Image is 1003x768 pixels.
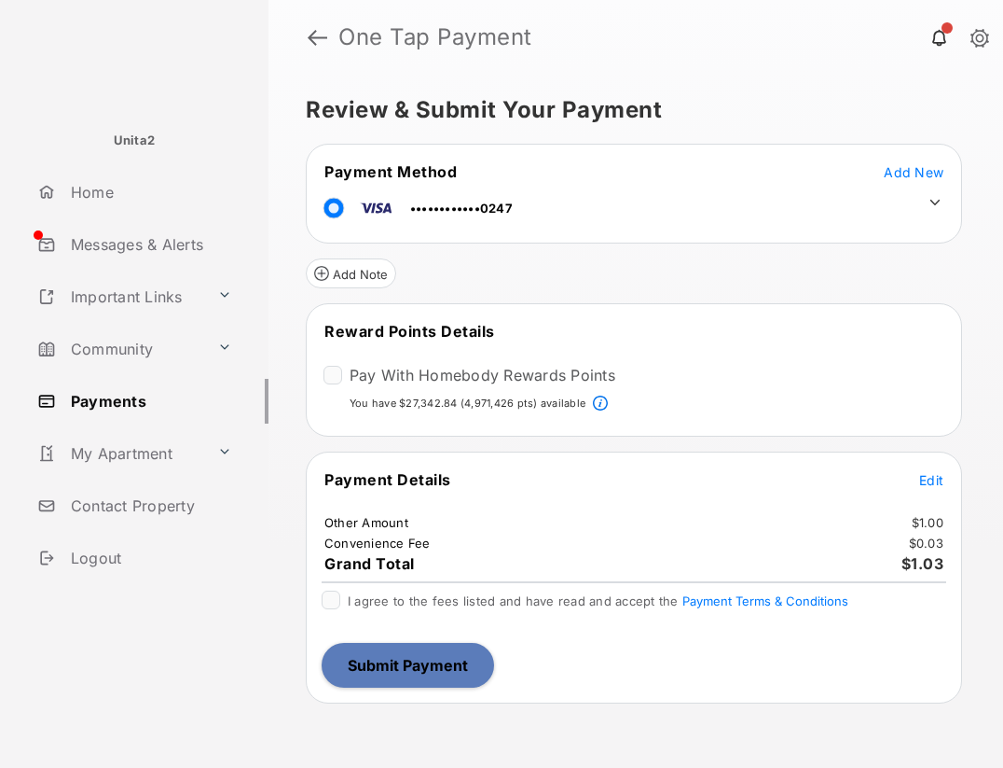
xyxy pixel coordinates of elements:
span: Reward Points Details [324,322,495,341]
a: Home [30,170,268,215]
label: Pay With Homebody Rewards Points [350,366,615,384]
span: $1.03 [901,554,944,573]
button: I agree to the fees listed and have read and accept the [682,593,848,608]
a: Community [30,327,210,371]
td: Other Amount [323,514,409,531]
span: Grand Total [324,554,415,573]
button: Add Note [306,258,396,288]
button: Edit [919,470,943,489]
a: Payments [30,379,268,424]
span: ••••••••••••0247 [410,201,513,216]
td: $0.03 [908,535,944,552]
td: $1.00 [911,514,944,531]
button: Submit Payment [322,643,494,688]
span: I agree to the fees listed and have read and accept the [348,593,848,608]
p: You have $27,342.84 (4,971,426 pts) available [350,396,585,412]
button: Add New [884,162,943,181]
h5: Review & Submit Your Payment [306,99,951,121]
span: Payment Method [324,162,457,181]
span: Add New [884,164,943,180]
span: Edit [919,472,943,488]
a: Logout [30,536,268,580]
strong: One Tap Payment [338,26,532,49]
a: Contact Property [30,483,268,528]
a: My Apartment [30,431,210,476]
td: Convenience Fee [323,535,432,552]
a: Important Links [30,274,210,319]
span: Payment Details [324,470,451,489]
p: Unita2 [114,132,156,150]
a: Messages & Alerts [30,222,268,267]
